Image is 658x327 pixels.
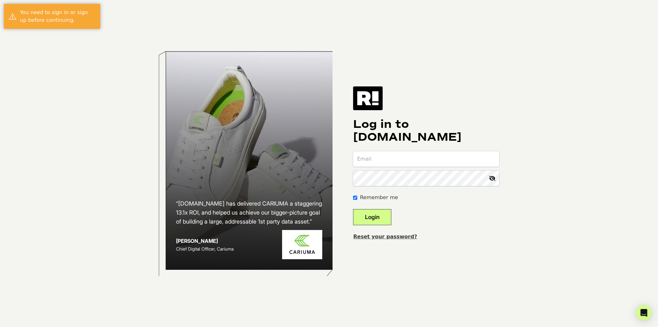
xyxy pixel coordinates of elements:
input: Email [353,151,499,167]
strong: [PERSON_NAME] [176,238,218,244]
button: Login [353,209,391,225]
span: Chief Digital Officer, Cariuma [176,246,234,252]
div: Open Intercom Messenger [636,305,652,321]
img: Retention.com [353,86,383,110]
label: Remember me [360,194,398,201]
a: Reset your password? [353,234,417,240]
img: Cariuma [282,230,322,259]
div: You need to sign in or sign up before continuing. [20,9,95,24]
h2: “[DOMAIN_NAME] has delivered CARIUMA a staggering 13.1x ROI, and helped us achieve our bigger-pic... [176,199,323,226]
h1: Log in to [DOMAIN_NAME] [353,118,499,144]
